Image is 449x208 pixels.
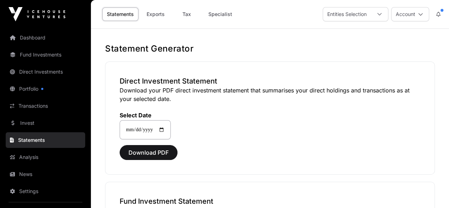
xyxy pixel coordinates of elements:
p: Download your PDF direct investment statement that summarises your direct holdings and transactio... [120,86,420,103]
iframe: Chat Widget [414,174,449,208]
h3: Fund Investment Statement [120,196,420,206]
a: Analysis [6,149,85,165]
a: Dashboard [6,30,85,46]
a: Tax [173,7,201,21]
a: Exports [141,7,170,21]
label: Select Date [120,112,171,119]
a: Invest [6,115,85,131]
img: Icehouse Ventures Logo [9,7,65,21]
a: Specialist [204,7,237,21]
a: Statements [102,7,138,21]
a: Portfolio [6,81,85,97]
a: Settings [6,183,85,199]
a: Fund Investments [6,47,85,63]
h1: Statement Generator [105,43,435,54]
a: Transactions [6,98,85,114]
h3: Direct Investment Statement [120,76,420,86]
a: News [6,166,85,182]
a: Direct Investments [6,64,85,80]
div: Entities Selection [323,7,371,21]
a: Download PDF [120,152,177,159]
button: Account [391,7,429,21]
button: Download PDF [120,145,177,160]
span: Download PDF [128,148,169,157]
a: Statements [6,132,85,148]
